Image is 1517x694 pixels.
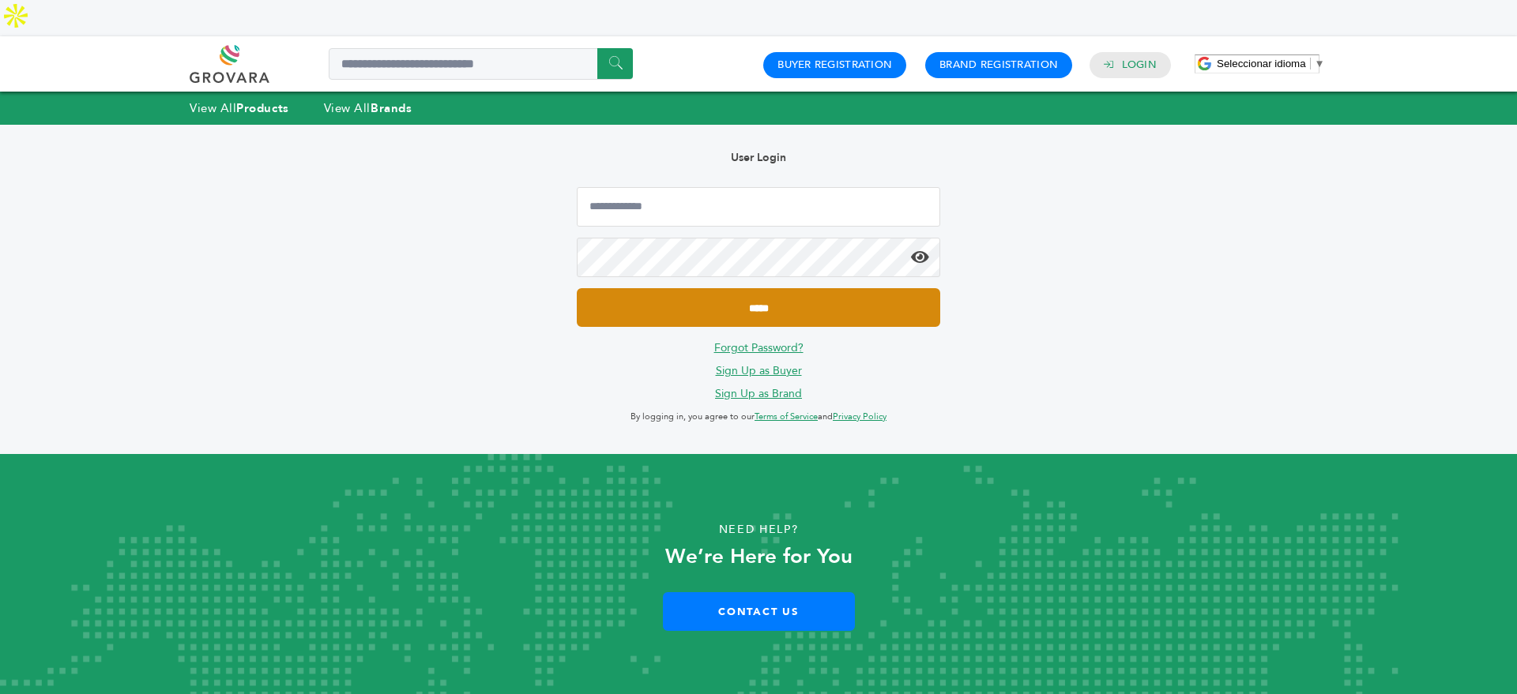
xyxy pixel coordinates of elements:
[236,100,288,116] strong: Products
[577,407,940,426] p: By logging in, you agree to our and
[329,48,633,80] input: Search a product or brand...
[1217,58,1325,69] a: Seleccionar idioma​
[939,58,1058,72] a: Brand Registration
[577,238,940,277] input: Password
[324,100,412,116] a: View AllBrands
[665,542,853,571] strong: We’re Here for You
[715,386,802,401] a: Sign Up as Brand
[731,150,786,165] b: User Login
[371,100,412,116] strong: Brands
[1217,58,1306,69] span: Seleccionar idioma
[714,340,804,355] a: Forgot Password?
[1310,58,1311,69] span: ​
[777,58,892,72] a: Buyer Registration
[1122,58,1157,72] a: Login
[716,363,802,378] a: Sign Up as Buyer
[1315,58,1325,69] span: ▼
[755,411,818,422] a: Terms of Service
[190,100,289,116] a: View AllProducts
[577,187,940,227] input: Email Address
[76,518,1441,542] p: Need Help?
[833,411,886,422] a: Privacy Policy
[663,592,855,631] a: Contact Us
